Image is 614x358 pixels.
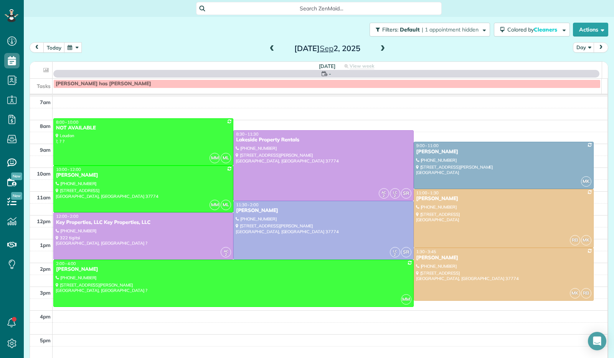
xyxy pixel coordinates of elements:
span: Cleaners [534,26,558,33]
div: [PERSON_NAME] [236,207,411,214]
small: 2 [390,251,400,259]
div: NOT AVAILABLE [56,125,231,131]
span: View week [350,63,374,69]
span: 11:30 - 2:00 [236,202,258,207]
span: - [329,70,331,78]
div: Open Intercom Messenger [588,332,606,350]
span: Sep [320,43,333,53]
span: 9:00 - 11:00 [416,143,439,148]
span: AC [224,249,228,253]
button: Colored byCleaners [494,23,570,36]
span: ML [221,153,231,163]
small: 2 [221,251,231,259]
span: MK [570,288,580,298]
span: LC [393,249,397,253]
div: [PERSON_NAME] [416,196,591,202]
span: New [11,172,22,180]
span: ML [221,200,231,210]
button: Actions [573,23,608,36]
span: MM [210,153,220,163]
small: 2 [379,192,389,200]
span: [PERSON_NAME] has [PERSON_NAME] [56,81,151,87]
span: MM [401,294,411,305]
span: [DATE] [319,63,335,69]
button: Filters: Default | 1 appointment hidden [370,23,490,36]
button: Day [573,42,594,53]
span: RB [570,235,580,245]
span: SR [401,188,411,199]
button: prev [30,42,44,53]
span: 8:30 - 11:30 [236,131,258,137]
button: today [43,42,65,53]
span: 5pm [40,337,51,343]
span: Colored by [507,26,560,33]
span: 2pm [40,266,51,272]
span: 7am [40,99,51,105]
span: 1pm [40,242,51,248]
div: Lakeside Property Rentals [236,137,411,143]
span: 11:00 - 1:30 [416,190,439,196]
span: RB [581,288,591,298]
span: MM [210,200,220,210]
a: Filters: Default | 1 appointment hidden [366,23,490,36]
span: 2:00 - 4:00 [56,261,76,266]
span: SR [401,247,411,257]
span: New [11,192,22,200]
span: | 1 appointment hidden [422,26,479,33]
h2: [DATE] 2, 2025 [279,44,375,53]
div: [PERSON_NAME] [416,149,591,155]
span: 12:00 - 2:00 [56,214,78,219]
span: 4pm [40,313,51,320]
div: [PERSON_NAME] [416,255,591,261]
span: MK [581,176,591,187]
span: 10am [37,171,51,177]
button: next [594,42,608,53]
span: 12pm [37,218,51,224]
span: MK [581,235,591,245]
span: 3pm [40,290,51,296]
span: 1:30 - 3:45 [416,249,436,254]
span: 8:00 - 10:00 [56,119,78,125]
div: Key Properties, LLC Key Properties, LLC [56,219,231,226]
span: AC [381,190,386,194]
small: 2 [390,192,400,200]
div: [PERSON_NAME] [56,266,411,273]
span: 9am [40,147,51,153]
span: LC [393,190,397,194]
span: Default [400,26,420,33]
span: 8am [40,123,51,129]
div: [PERSON_NAME] [56,172,231,179]
span: Filters: [382,26,398,33]
span: 10:00 - 12:00 [56,167,81,172]
span: 11am [37,194,51,201]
